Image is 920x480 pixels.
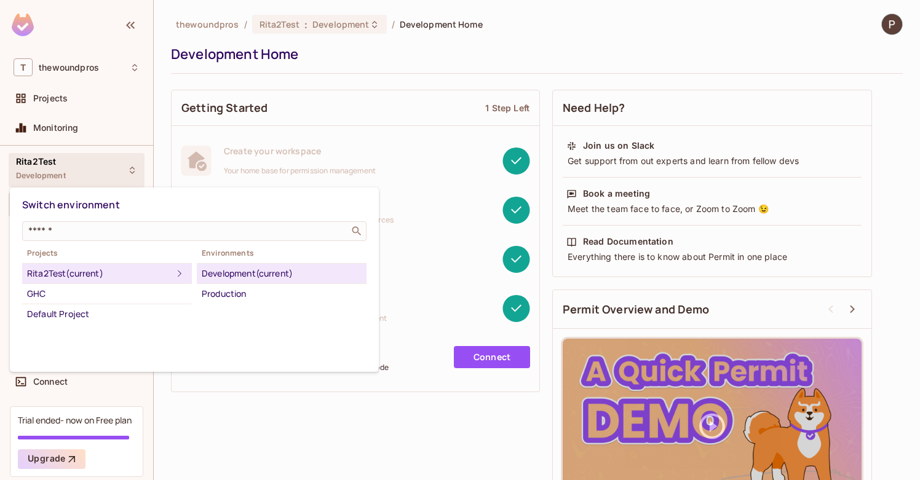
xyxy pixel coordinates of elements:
div: GHC [27,286,187,301]
div: Default Project [27,307,187,321]
span: Projects [22,248,192,258]
div: Production [202,286,362,301]
span: Switch environment [22,198,120,211]
div: Development (current) [202,266,362,281]
div: Rita2Test (current) [27,266,172,281]
span: Environments [197,248,367,258]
